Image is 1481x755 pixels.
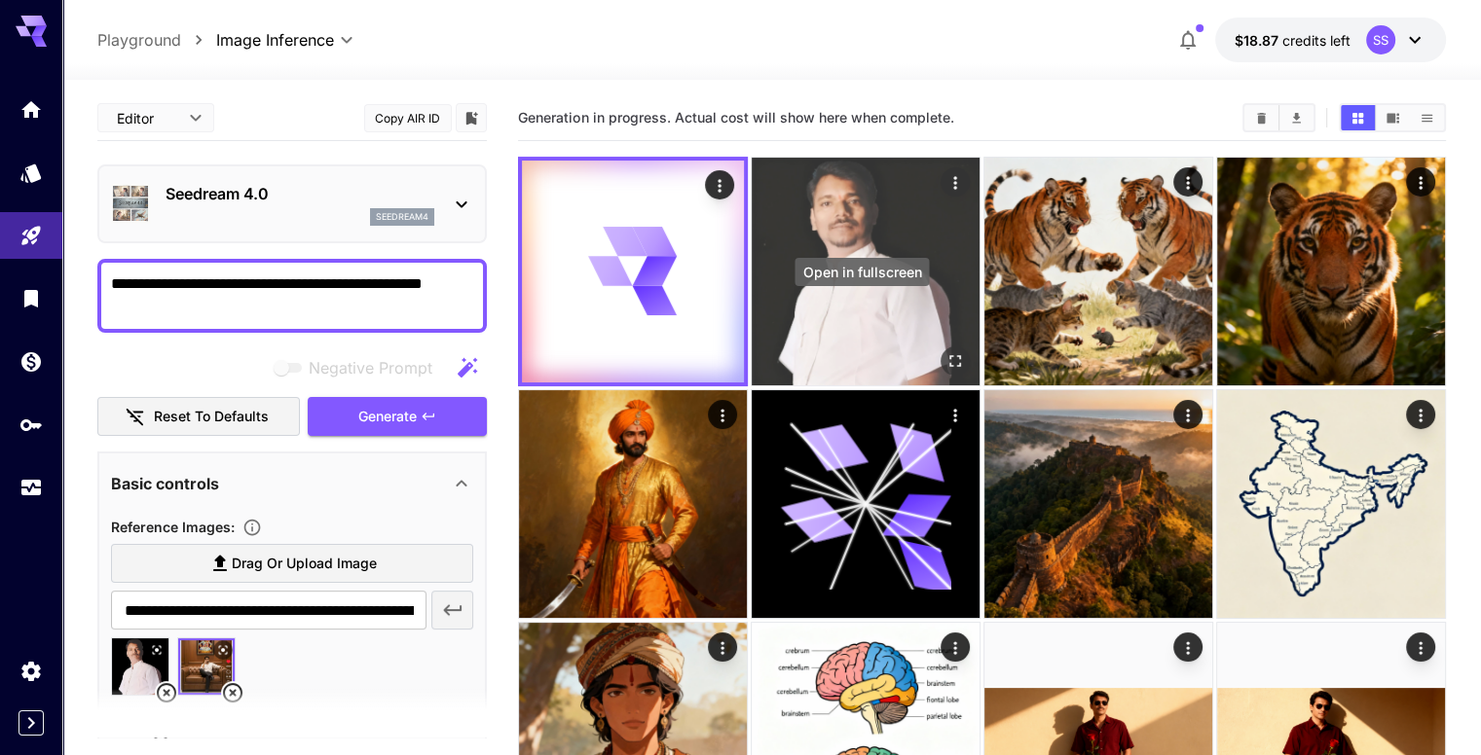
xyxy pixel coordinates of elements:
span: Image Inference [216,28,334,52]
span: Negative prompts are not compatible with the selected model. [270,355,448,379]
button: Clear All [1244,105,1278,130]
button: $18.86615SS [1215,18,1446,62]
div: Open in fullscreen [795,258,929,286]
div: $18.86615 [1235,30,1351,51]
div: Actions [941,400,970,429]
div: Settings [19,659,43,683]
span: Negative Prompt [309,356,432,379]
span: Reference Images : [111,519,235,535]
div: Show media in grid viewShow media in video viewShow media in list view [1339,103,1446,132]
button: Download All [1279,105,1314,130]
div: Clear AllDownload All [1242,103,1315,132]
span: $18.87 [1235,32,1282,49]
div: Actions [705,170,734,199]
div: Actions [1406,400,1435,429]
div: Actions [941,167,970,197]
span: Drag or upload image [232,552,377,576]
div: Actions [1406,167,1435,197]
div: SS [1366,25,1395,54]
img: Z [984,390,1212,618]
p: Basic controls [111,472,219,495]
div: API Keys [19,413,43,437]
img: Z [519,390,747,618]
a: Playground [97,28,181,52]
div: Actions [941,632,970,662]
div: Usage [19,476,43,500]
span: Generate [358,405,417,429]
div: Playground [19,224,43,248]
img: Z [984,158,1212,385]
div: Library [19,286,43,310]
button: Show media in video view [1376,105,1410,130]
img: Z [1217,390,1445,618]
div: Actions [1406,632,1435,662]
p: Seedream 4.0 [166,182,434,205]
img: 9k= [1217,158,1445,385]
div: Actions [1173,632,1203,662]
button: Expand sidebar [19,710,44,736]
div: Actions [708,400,737,429]
div: Models [19,161,43,185]
button: Show media in list view [1410,105,1444,130]
div: Actions [1173,400,1203,429]
div: Open in fullscreen [941,346,970,376]
button: Show media in grid view [1341,105,1375,130]
div: Wallet [19,349,43,374]
div: Actions [708,632,737,662]
div: Actions [1173,167,1203,197]
iframe: Chat Widget [1384,662,1481,755]
button: Upload a reference image to guide the result. This is needed for Image-to-Image or Inpainting. Su... [235,518,270,537]
span: Generation in progress. Actual cost will show here when complete. [518,109,953,126]
button: Copy AIR ID [364,104,452,132]
button: Reset to defaults [97,397,300,437]
p: seedream4 [376,210,428,224]
label: Drag or upload image [111,544,473,584]
span: Editor [117,108,177,128]
div: Home [19,97,43,122]
div: Basic controls [111,460,473,507]
img: 2Q== [752,158,980,385]
nav: breadcrumb [97,28,216,52]
button: Add to library [463,106,480,129]
button: Generate [308,397,487,437]
div: Seedream 4.0seedream4 [111,174,473,234]
span: credits left [1282,32,1351,49]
